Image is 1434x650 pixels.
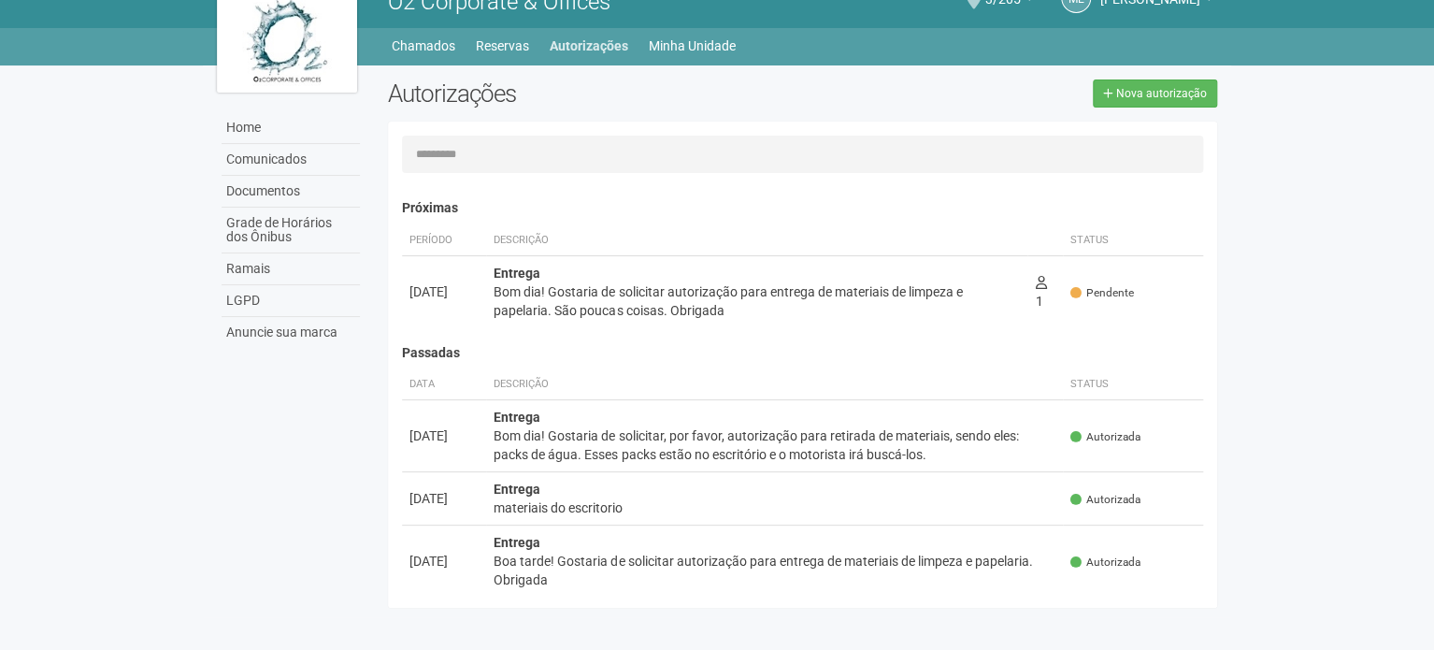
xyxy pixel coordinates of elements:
th: Status [1063,225,1203,256]
a: Minha Unidade [649,33,736,59]
div: Boa tarde! Gostaria de solicitar autorização para entrega de materiais de limpeza e papelaria. Ob... [494,552,1055,589]
a: Ramais [222,253,360,285]
a: LGPD [222,285,360,317]
a: Nova autorização [1093,79,1217,108]
strong: Entrega [494,535,540,550]
div: materiais do escritorio [494,498,1055,517]
strong: Entrega [494,410,540,425]
div: [DATE] [409,552,479,571]
span: Autorizada [1070,429,1140,445]
strong: Entrega [494,482,540,497]
span: 1 [1035,275,1046,309]
th: Status [1063,369,1203,400]
a: Anuncie sua marca [222,317,360,348]
span: Pendente [1070,285,1134,301]
span: Autorizada [1070,555,1140,571]
a: Grade de Horários dos Ônibus [222,208,360,253]
h2: Autorizações [388,79,788,108]
a: Home [222,112,360,144]
a: Autorizações [550,33,628,59]
h4: Próximas [402,201,1203,215]
div: Bom dia! Gostaria de solicitar, por favor, autorização para retirada de materiais, sendo eles: pa... [494,426,1055,464]
a: Chamados [392,33,455,59]
div: [DATE] [409,489,479,508]
a: Comunicados [222,144,360,176]
div: [DATE] [409,426,479,445]
div: [DATE] [409,282,479,301]
span: Nova autorização [1116,87,1207,100]
span: Autorizada [1070,492,1140,508]
a: Reservas [476,33,529,59]
th: Período [402,225,486,256]
strong: Entrega [494,266,540,281]
th: Descrição [486,369,1063,400]
a: Documentos [222,176,360,208]
h4: Passadas [402,346,1203,360]
div: Bom dia! Gostaria de solicitar autorização para entrega de materiais de limpeza e papelaria. São ... [494,282,1020,320]
th: Descrição [486,225,1027,256]
th: Data [402,369,486,400]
